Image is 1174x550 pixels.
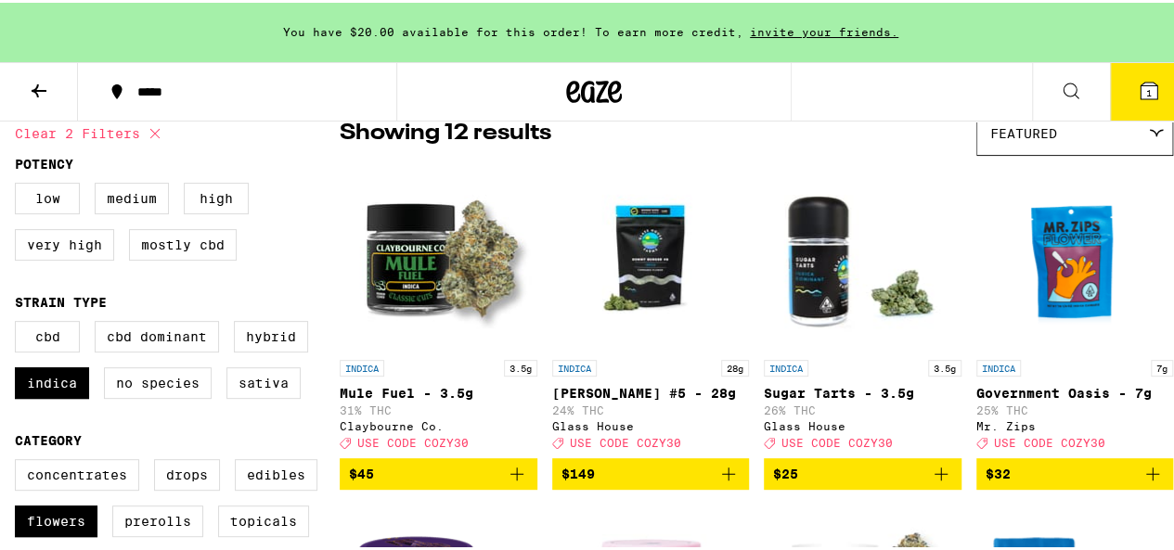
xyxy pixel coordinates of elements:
span: $25 [773,464,798,479]
p: 26% THC [764,402,961,414]
img: Glass House - Donny Burger #5 - 28g [558,162,743,348]
img: Glass House - Sugar Tarts - 3.5g [769,162,955,348]
p: Sugar Tarts - 3.5g [764,383,961,398]
button: Clear 2 filters [15,108,166,154]
p: 31% THC [340,402,537,414]
span: Featured [990,123,1057,138]
p: 3.5g [928,357,961,374]
p: INDICA [764,357,808,374]
legend: Strain Type [15,292,107,307]
p: [PERSON_NAME] #5 - 28g [552,383,750,398]
div: Glass House [764,417,961,429]
label: Mostly CBD [129,226,237,258]
span: $45 [349,464,374,479]
img: Mr. Zips - Government Oasis - 7g [982,162,1168,348]
label: Topicals [218,503,309,534]
p: 7g [1151,357,1173,374]
p: 24% THC [552,402,750,414]
label: Concentrates [15,456,139,488]
span: USE CODE COZY30 [357,434,469,446]
p: 3.5g [504,357,537,374]
p: 28g [721,357,749,374]
p: 25% THC [976,402,1174,414]
button: Add to bag [764,455,961,487]
label: Drops [154,456,220,488]
label: High [184,180,249,211]
label: Medium [95,180,169,211]
label: CBD [15,318,80,350]
label: Flowers [15,503,97,534]
label: Prerolls [112,503,203,534]
button: Add to bag [340,455,537,487]
label: Indica [15,365,89,396]
p: Showing 12 results [340,115,551,147]
span: You have $20.00 available for this order! To earn more credit, [283,23,743,35]
legend: Category [15,430,82,445]
div: Glass House [552,417,750,429]
label: Low [15,180,80,211]
div: Mr. Zips [976,417,1174,429]
label: No Species [104,365,212,396]
p: INDICA [552,357,597,374]
p: Government Oasis - 7g [976,383,1174,398]
span: invite your friends. [743,23,905,35]
label: Edibles [235,456,317,488]
div: Claybourne Co. [340,417,537,429]
a: Open page for Government Oasis - 7g from Mr. Zips [976,162,1174,455]
img: Claybourne Co. - Mule Fuel - 3.5g [345,162,531,348]
label: CBD Dominant [95,318,219,350]
span: USE CODE COZY30 [570,434,681,446]
span: USE CODE COZY30 [781,434,893,446]
label: Very High [15,226,114,258]
label: Hybrid [234,318,308,350]
p: INDICA [976,357,1021,374]
p: INDICA [340,357,384,374]
button: Add to bag [552,455,750,487]
button: Add to bag [976,455,1174,487]
a: Open page for Donny Burger #5 - 28g from Glass House [552,162,750,455]
span: Hi. Need any help? [11,13,134,28]
p: Mule Fuel - 3.5g [340,383,537,398]
span: $149 [561,464,595,479]
span: USE CODE COZY30 [994,434,1105,446]
a: Open page for Sugar Tarts - 3.5g from Glass House [764,162,961,455]
label: Sativa [226,365,301,396]
span: 1 [1146,84,1152,96]
span: $32 [986,464,1011,479]
legend: Potency [15,154,73,169]
a: Open page for Mule Fuel - 3.5g from Claybourne Co. [340,162,537,455]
